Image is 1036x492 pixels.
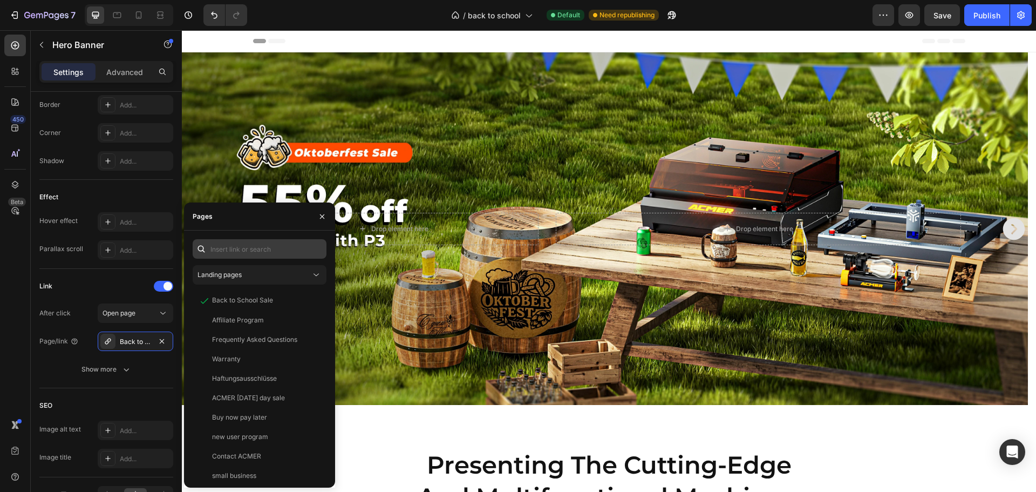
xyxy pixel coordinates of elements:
[189,194,247,203] div: Drop element here
[39,308,71,318] div: After click
[52,38,144,51] p: Hero Banner
[39,360,173,379] button: Show more
[193,265,326,285] button: Landing pages
[71,418,783,483] h2: presenting the cutting-edge and multifunctional machines.
[98,304,173,323] button: Open page
[39,401,52,410] div: SEO
[463,10,466,21] span: /
[120,337,151,347] div: Back to School Sale
[203,4,247,26] div: Undo/Redo
[212,471,256,481] div: small business
[120,246,171,255] div: Add...
[39,424,81,434] div: Image alt text
[81,364,132,375] div: Show more
[212,354,241,364] div: Warranty
[554,194,611,203] div: Drop element here
[53,66,84,78] p: Settings
[120,157,171,166] div: Add...
[39,336,79,346] div: Page/link
[973,10,1000,21] div: Publish
[120,100,171,110] div: Add...
[933,11,951,20] span: Save
[71,9,76,22] p: 7
[212,335,297,345] div: Frequently Asked Questions
[557,10,580,20] span: Default
[103,309,135,317] span: Open page
[212,413,267,422] div: Buy now pay later
[999,439,1025,465] div: Open Intercom Messenger
[212,374,277,383] div: Haftungsausschlüsse
[120,218,171,227] div: Add...
[120,426,171,436] div: Add...
[39,244,83,254] div: Parallax scroll
[964,4,1010,26] button: Publish
[212,393,285,403] div: ACMER [DATE] day sale
[10,115,26,124] div: 450
[39,281,52,291] div: Link
[197,271,242,279] span: Landing pages
[193,212,213,221] div: Pages
[212,315,264,325] div: Affiliate Program
[182,30,1036,492] iframe: Design area
[106,66,143,78] p: Advanced
[4,4,80,26] button: 7
[8,198,26,206] div: Beta
[39,100,60,110] div: Border
[212,451,261,461] div: Contact ACMER
[212,295,273,305] div: Back to School Sale
[39,192,58,202] div: Effect
[39,216,78,226] div: Hover effect
[39,128,61,138] div: Corner
[819,185,846,212] button: Carousel Next Arrow
[212,432,268,442] div: new user program
[39,453,71,462] div: Image title
[120,454,171,464] div: Add...
[599,10,655,20] span: Need republishing
[120,129,171,138] div: Add...
[924,4,960,26] button: Save
[39,156,64,166] div: Shadow
[193,239,326,259] input: Insert link or search
[468,10,521,21] span: back to school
